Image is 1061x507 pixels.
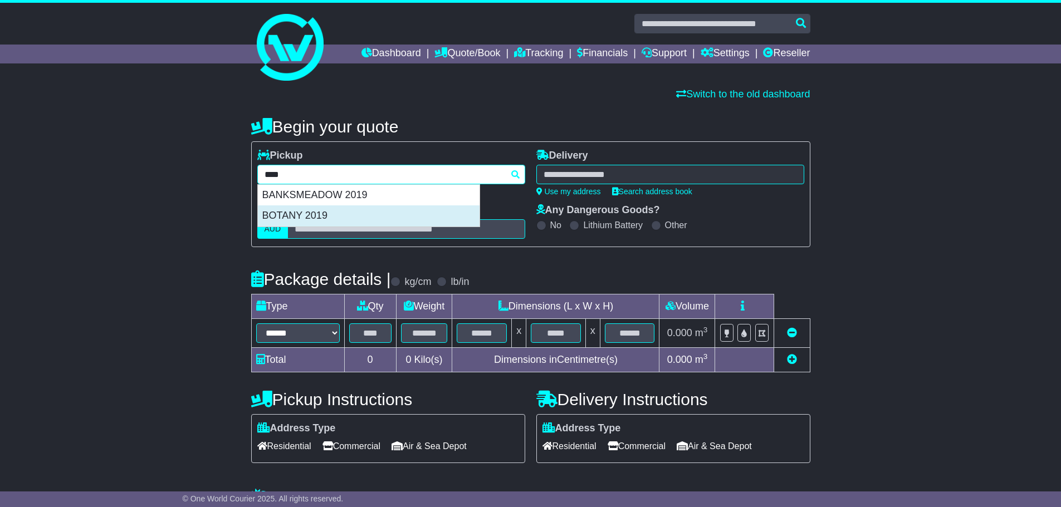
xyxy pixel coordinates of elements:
[536,187,601,196] a: Use my address
[257,219,289,239] label: AUD
[361,45,421,63] a: Dashboard
[251,270,391,288] h4: Package details |
[542,437,596,455] span: Residential
[542,422,621,435] label: Address Type
[667,354,692,365] span: 0.000
[703,326,708,334] sup: 3
[251,390,525,408] h4: Pickup Instructions
[583,220,643,230] label: Lithium Battery
[514,45,563,63] a: Tracking
[608,437,666,455] span: Commercial
[251,117,810,136] h4: Begin your quote
[344,348,396,372] td: 0
[763,45,810,63] a: Reseller
[396,294,452,319] td: Weight
[344,294,396,319] td: Qty
[612,187,692,196] a: Search address book
[451,276,469,288] label: lb/in
[701,45,750,63] a: Settings
[550,220,561,230] label: No
[258,185,480,206] div: BANKSMEADOW 2019
[577,45,628,63] a: Financials
[536,150,588,162] label: Delivery
[703,352,708,361] sup: 3
[667,327,692,338] span: 0.000
[322,437,380,455] span: Commercial
[251,294,344,319] td: Type
[396,348,452,372] td: Kilo(s)
[251,488,810,506] h4: Warranty & Insurance
[642,45,687,63] a: Support
[434,45,500,63] a: Quote/Book
[787,327,797,338] a: Remove this item
[659,294,715,319] td: Volume
[257,150,303,162] label: Pickup
[183,494,344,503] span: © One World Courier 2025. All rights reserved.
[512,319,526,348] td: x
[257,165,525,184] typeahead: Please provide city
[257,437,311,455] span: Residential
[536,390,810,408] h4: Delivery Instructions
[536,204,660,216] label: Any Dangerous Goods?
[677,437,752,455] span: Air & Sea Depot
[665,220,687,230] label: Other
[251,348,344,372] td: Total
[258,205,480,227] div: BOTANY 2019
[405,354,411,365] span: 0
[404,276,431,288] label: kg/cm
[452,348,659,372] td: Dimensions in Centimetre(s)
[787,354,797,365] a: Add new item
[585,319,600,348] td: x
[695,327,708,338] span: m
[695,354,708,365] span: m
[452,294,659,319] td: Dimensions (L x W x H)
[392,437,467,455] span: Air & Sea Depot
[257,422,336,435] label: Address Type
[676,88,810,100] a: Switch to the old dashboard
